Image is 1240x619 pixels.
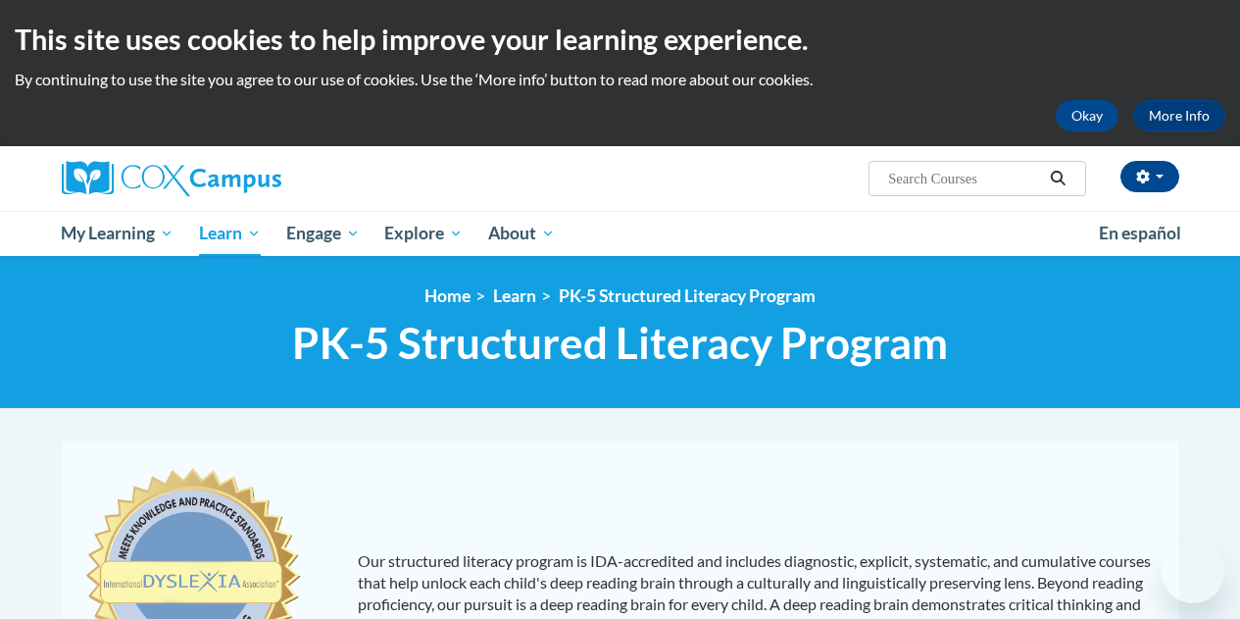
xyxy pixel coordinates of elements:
a: Learn [493,285,536,306]
a: My Learning [49,211,187,256]
iframe: Button to launch messaging window [1162,541,1224,603]
a: About [475,211,568,256]
button: Search [1043,167,1072,190]
span: Learn [199,222,261,245]
div: Main menu [47,211,1194,256]
h2: This site uses cookies to help improve your learning experience. [15,20,1225,59]
span: My Learning [61,222,174,245]
a: Explore [372,211,475,256]
p: By continuing to use the site you agree to our use of cookies. Use the ‘More info’ button to read... [15,69,1225,90]
img: Cox Campus [62,161,281,196]
a: Engage [273,211,372,256]
a: En español [1086,213,1194,254]
a: More Info [1133,100,1225,131]
input: Search Courses [886,167,1043,190]
button: Okay [1056,100,1118,131]
span: En español [1099,223,1181,243]
a: PK-5 Structured Literacy Program [559,285,816,306]
a: Home [424,285,471,306]
span: Explore [384,222,463,245]
a: Cox Campus [62,161,415,196]
span: About [488,222,555,245]
span: PK-5 Structured Literacy Program [292,317,948,369]
span: Engage [286,222,360,245]
a: Learn [186,211,273,256]
button: Account Settings [1120,161,1179,192]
